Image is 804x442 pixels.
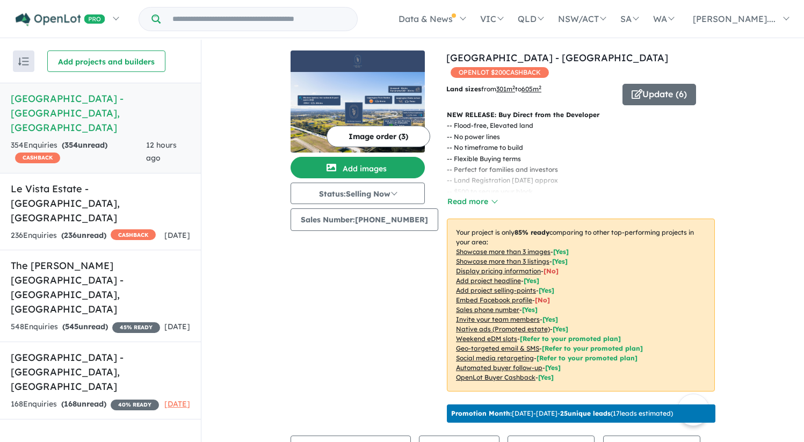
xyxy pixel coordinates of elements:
a: [GEOGRAPHIC_DATA] - [GEOGRAPHIC_DATA] [446,52,668,64]
button: Update (6) [622,84,696,105]
b: 85 % ready [515,228,549,236]
span: 354 [64,140,78,150]
h5: [GEOGRAPHIC_DATA] - [GEOGRAPHIC_DATA] , [GEOGRAPHIC_DATA] [11,350,190,394]
span: [ Yes ] [524,277,539,285]
p: - - Land Registration [DATE] approx [447,175,723,186]
u: Weekend eDM slots [456,335,517,343]
span: [Yes] [553,325,568,333]
span: [DATE] [164,230,190,240]
u: 301 m [496,85,515,93]
span: 236 [64,230,77,240]
u: Social media retargeting [456,354,534,362]
b: 25 unique leads [560,409,611,417]
span: [PERSON_NAME].... [693,13,776,24]
span: [Refer to your promoted plan] [542,344,643,352]
span: [ Yes ] [552,257,568,265]
span: to [515,85,541,93]
div: 168 Enquir ies [11,398,159,411]
button: Add images [291,157,425,178]
strong: ( unread) [62,140,107,150]
img: Openlot PRO Logo White [16,13,105,26]
p: - - $500 to secure your block [447,186,723,197]
span: [ No ] [535,296,550,304]
span: [ Yes ] [522,306,538,314]
span: 545 [65,322,78,331]
span: [ Yes ] [542,315,558,323]
span: [Refer to your promoted plan] [537,354,638,362]
b: Promotion Month: [451,409,512,417]
h5: [GEOGRAPHIC_DATA] - [GEOGRAPHIC_DATA] , [GEOGRAPHIC_DATA] [11,91,190,135]
img: sort.svg [18,57,29,66]
h5: The [PERSON_NAME][GEOGRAPHIC_DATA] - [GEOGRAPHIC_DATA] , [GEOGRAPHIC_DATA] [11,258,190,316]
span: [Yes] [545,364,561,372]
span: [ Yes ] [539,286,554,294]
u: Showcase more than 3 listings [456,257,549,265]
u: Sales phone number [456,306,519,314]
u: Add project selling-points [456,286,536,294]
p: NEW RELEASE: Buy Direct from the Developer [447,110,715,120]
u: OpenLot Buyer Cashback [456,373,535,381]
span: [ No ] [544,267,559,275]
span: CASHBACK [111,229,156,240]
div: 236 Enquir ies [11,229,156,242]
span: 40 % READY [111,400,159,410]
p: [DATE] - [DATE] - ( 17 leads estimated) [451,409,673,418]
span: 12 hours ago [146,140,177,163]
p: - - Flexible Buying terms [447,154,723,164]
u: Invite your team members [456,315,540,323]
button: Status:Selling Now [291,183,425,204]
span: OPENLOT $ 200 CASHBACK [451,67,549,78]
p: - - No power lines [447,132,723,142]
strong: ( unread) [61,230,106,240]
span: 45 % READY [112,322,160,333]
u: Native ads (Promoted estate) [456,325,550,333]
u: Geo-targeted email & SMS [456,344,539,352]
strong: ( unread) [62,322,108,331]
strong: ( unread) [61,399,106,409]
p: Your project is only comparing to other top-performing projects in your area: - - - - - - - - - -... [447,219,715,392]
h5: Le Vista Estate - [GEOGRAPHIC_DATA] , [GEOGRAPHIC_DATA] [11,182,190,225]
u: 605 m [521,85,541,93]
span: [DATE] [164,399,190,409]
span: [Refer to your promoted plan] [520,335,621,343]
button: Read more [447,195,497,208]
span: [ Yes ] [553,248,569,256]
u: Showcase more than 3 images [456,248,551,256]
img: Leppington Square Estate - Leppington Logo [295,55,421,68]
p: - - No timeframe to build [447,142,723,153]
p: - - Perfect for families and investors [447,164,723,175]
span: [DATE] [164,322,190,331]
sup: 2 [512,84,515,90]
a: Leppington Square Estate - Leppington LogoLeppington Square Estate - Leppington [291,50,425,153]
p: - - Flood-free, Elevated land [447,120,723,131]
button: Add projects and builders [47,50,165,72]
span: CASHBACK [15,153,60,163]
span: [Yes] [538,373,554,381]
u: Display pricing information [456,267,541,275]
u: Add project headline [456,277,521,285]
div: 548 Enquir ies [11,321,160,334]
div: 354 Enquir ies [11,139,146,165]
sup: 2 [539,84,541,90]
span: 168 [64,399,77,409]
button: Sales Number:[PHONE_NUMBER] [291,208,438,231]
u: Embed Facebook profile [456,296,532,304]
button: Image order (3) [327,126,430,147]
b: Land sizes [446,85,481,93]
u: Automated buyer follow-up [456,364,542,372]
input: Try estate name, suburb, builder or developer [163,8,355,31]
img: Leppington Square Estate - Leppington [291,72,425,153]
p: from [446,84,614,95]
